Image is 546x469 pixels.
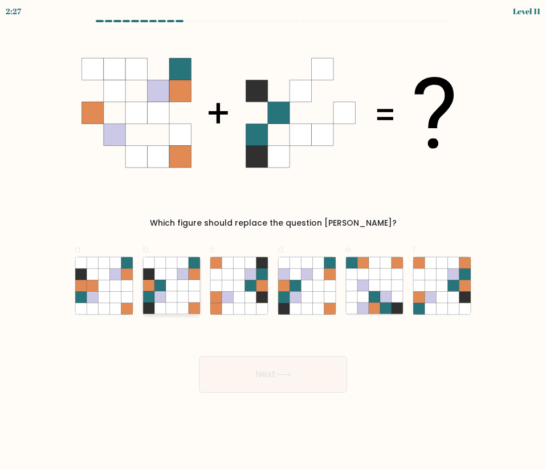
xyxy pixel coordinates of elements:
div: Level 11 [513,5,540,17]
div: Which figure should replace the question [PERSON_NAME]? [82,217,464,229]
button: Next [199,356,347,393]
span: f. [413,243,418,256]
span: e. [345,243,353,256]
span: d. [278,243,285,256]
span: b. [142,243,150,256]
span: c. [210,243,217,256]
span: a. [75,243,82,256]
div: 2:27 [6,5,21,17]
